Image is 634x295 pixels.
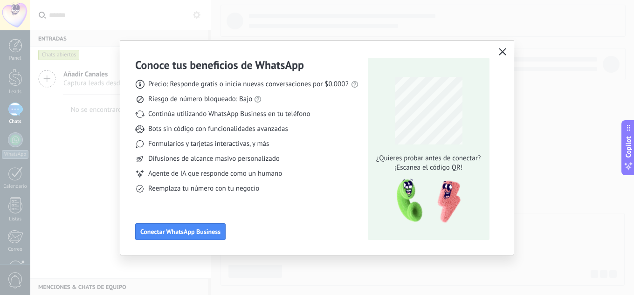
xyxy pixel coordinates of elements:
[135,223,226,240] button: Conectar WhatsApp Business
[148,184,259,193] span: Reemplaza tu número con tu negocio
[148,110,310,119] span: Continúa utilizando WhatsApp Business en tu teléfono
[148,154,280,164] span: Difusiones de alcance masivo personalizado
[148,139,269,149] span: Formularios y tarjetas interactivas, y más
[389,176,462,226] img: qr-pic-1x.png
[148,95,252,104] span: Riesgo de número bloqueado: Bajo
[140,228,221,235] span: Conectar WhatsApp Business
[148,124,288,134] span: Bots sin código con funcionalidades avanzadas
[373,163,483,172] span: ¡Escanea el código QR!
[135,58,304,72] h3: Conoce tus beneficios de WhatsApp
[373,154,483,163] span: ¿Quieres probar antes de conectar?
[148,169,282,178] span: Agente de IA que responde como un humano
[624,136,633,158] span: Copilot
[148,80,349,89] span: Precio: Responde gratis o inicia nuevas conversaciones por $0.0002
